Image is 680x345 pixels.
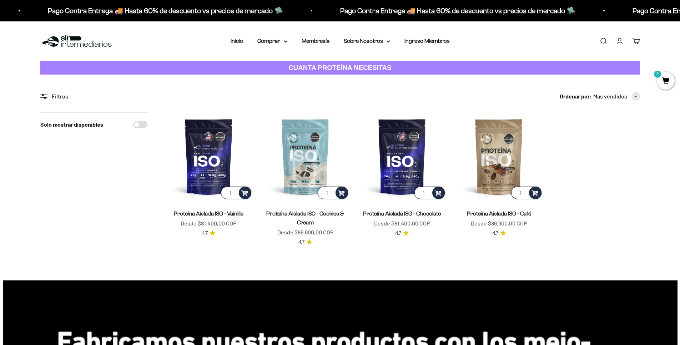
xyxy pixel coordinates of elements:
[174,210,243,217] a: Proteína Aislada ISO - Vainilla
[374,219,430,228] sale-price: Desde $81.400,00 COP
[492,229,506,237] a: 4.74.7 de 5.0 estrellas
[288,64,392,71] strong: CUANTA PROTEÍNA NECESITAS
[337,5,572,16] p: Pago Contra Entrega 🚚 Hasta 60% de descuento vs precios de mercado 🛸
[298,238,304,246] span: 4.7
[231,38,243,44] a: Inicio
[395,229,401,237] span: 4.7
[302,38,329,44] a: Membresía
[40,120,103,129] label: Solo mostrar disponibles
[467,210,531,217] a: Proteína Aislada ISO - Café
[653,70,662,78] mark: 0
[298,238,312,246] a: 4.74.7 de 5.0 estrellas
[202,229,208,237] span: 4.7
[593,92,640,101] button: Más vendidos
[593,92,627,101] span: Más vendidos
[363,210,441,217] a: Proteína Aislada ISO - Chocolate
[657,77,675,85] a: 0
[344,36,390,46] summary: Sobre Nosotros
[404,38,450,44] a: Ingreso Miembros
[181,219,236,228] sale-price: Desde $81.400,00 COP
[40,92,147,101] div: Filtros
[471,219,527,228] sale-price: Desde $86.900,00 COP
[492,229,498,237] span: 4.7
[266,210,344,225] a: Proteína Aislada ISO - Cookies & Cream
[40,61,640,75] a: CUANTA PROTEÍNA NECESITAS
[277,228,333,237] sale-price: Desde $86.900,00 COP
[395,229,409,237] a: 4.74.7 de 5.0 estrellas
[202,229,215,237] a: 4.74.7 de 5.0 estrellas
[257,36,287,46] summary: Comprar
[44,5,279,16] p: Pago Contra Entrega 🚚 Hasta 60% de descuento vs precios de mercado 🛸
[560,92,592,101] span: Ordenar por:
